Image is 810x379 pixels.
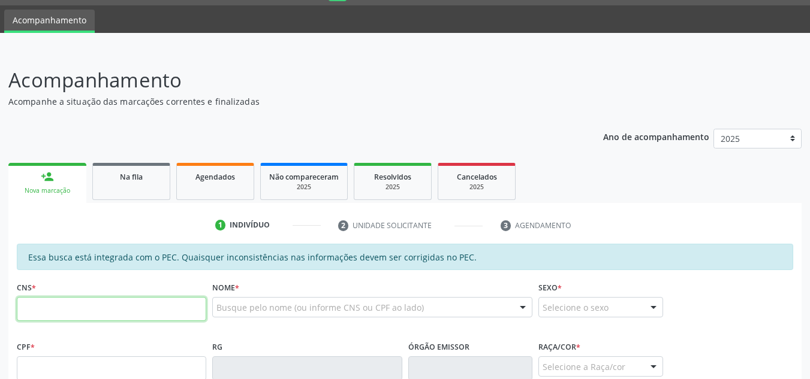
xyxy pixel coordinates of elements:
[269,183,339,192] div: 2025
[457,172,497,182] span: Cancelados
[374,172,411,182] span: Resolvidos
[17,278,36,297] label: CNS
[212,278,239,297] label: Nome
[543,360,625,373] span: Selecione a Raça/cor
[269,172,339,182] span: Não compareceram
[230,220,270,231] div: Indivíduo
[4,10,95,33] a: Acompanhamento
[8,65,564,95] p: Acompanhamento
[447,183,507,192] div: 2025
[17,244,793,270] div: Essa busca está integrada com o PEC. Quaisquer inconsistências nas informações devem ser corrigid...
[603,129,709,144] p: Ano de acompanhamento
[538,278,562,297] label: Sexo
[8,95,564,108] p: Acompanhe a situação das marcações correntes e finalizadas
[120,172,143,182] span: Na fila
[538,338,580,356] label: Raça/cor
[216,301,424,314] span: Busque pelo nome (ou informe CNS ou CPF ao lado)
[195,172,235,182] span: Agendados
[215,220,226,231] div: 1
[212,338,222,356] label: RG
[543,301,609,314] span: Selecione o sexo
[17,186,78,195] div: Nova marcação
[408,338,469,356] label: Órgão emissor
[41,170,54,183] div: person_add
[363,183,423,192] div: 2025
